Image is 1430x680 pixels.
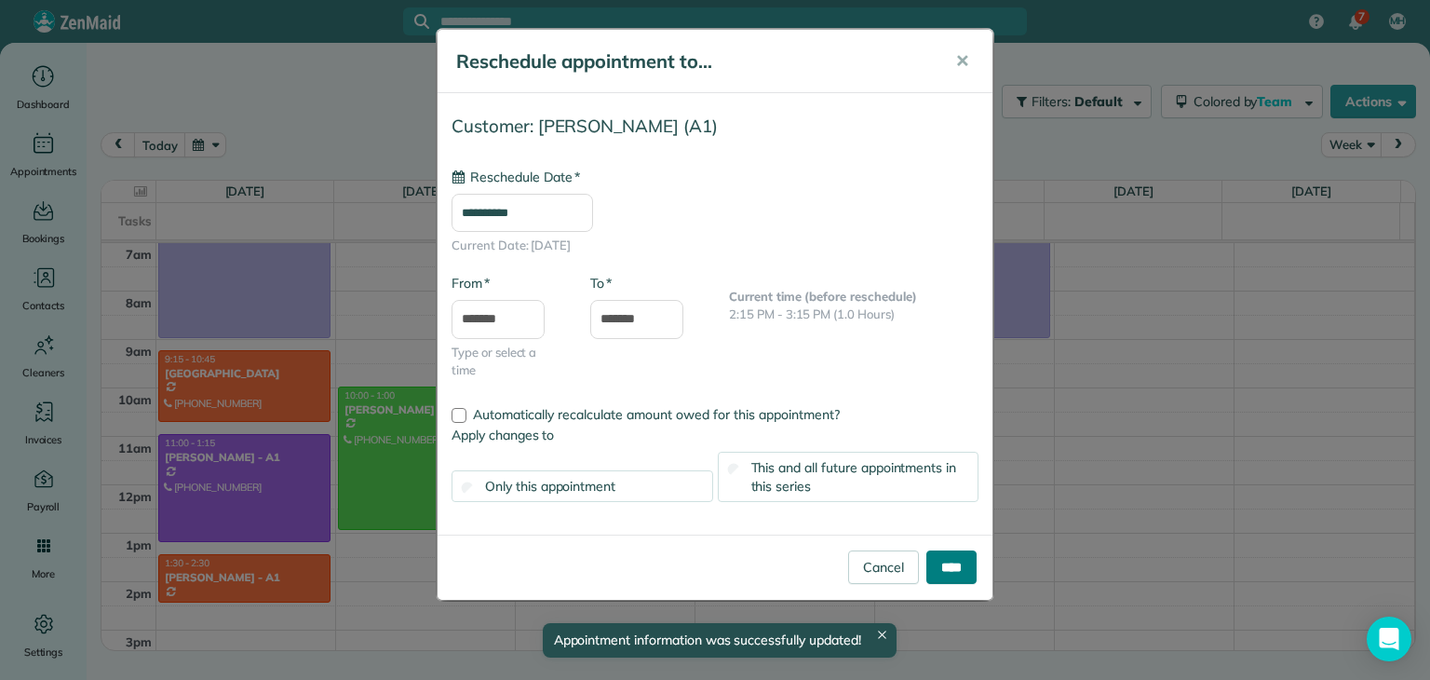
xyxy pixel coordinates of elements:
a: Cancel [848,551,919,584]
div: Appointment information was successfully updated! [542,623,896,658]
span: Automatically recalculate amount owed for this appointment? [473,406,840,423]
label: Apply changes to [452,426,978,444]
div: Open Intercom Messenger [1367,617,1411,661]
h5: Reschedule appointment to... [456,48,929,75]
input: Only this appointment [462,482,474,494]
label: From [452,274,490,292]
label: To [590,274,612,292]
span: This and all future appointments in this series [751,459,957,495]
p: 2:15 PM - 3:15 PM (1.0 Hours) [729,306,978,324]
span: Type or select a time [452,344,562,380]
label: Reschedule Date [452,168,580,186]
input: This and all future appointments in this series [727,463,739,475]
b: Current time (before reschedule) [729,289,917,304]
span: Only this appointment [485,478,615,495]
h4: Customer: [PERSON_NAME] (A1) [452,116,978,136]
span: ✕ [955,50,969,72]
span: Current Date: [DATE] [452,237,978,255]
